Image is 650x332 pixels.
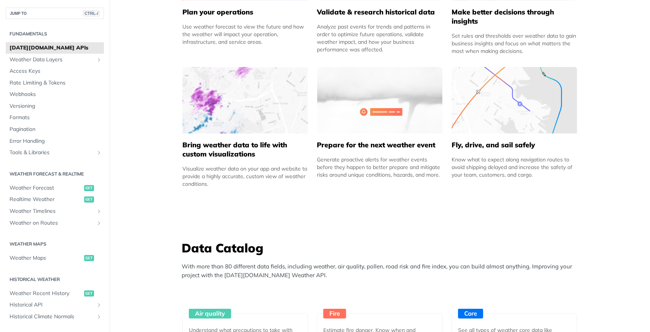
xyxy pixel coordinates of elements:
[452,32,577,55] div: Set rules and thresholds over weather data to gain business insights and focus on what matters th...
[6,101,104,112] a: Versioning
[10,196,82,203] span: Realtime Weather
[84,196,94,203] span: get
[96,150,102,156] button: Show subpages for Tools & Libraries
[6,299,104,311] a: Historical APIShow subpages for Historical API
[317,140,442,150] h5: Prepare for the next weather event
[182,8,308,17] h5: Plan your operations
[10,184,82,192] span: Weather Forecast
[84,290,94,297] span: get
[84,185,94,191] span: get
[182,165,308,188] div: Visualize weather data on your app and website to provide a highly accurate, custom view of weath...
[10,313,94,321] span: Historical Climate Normals
[10,114,102,121] span: Formats
[6,182,104,194] a: Weather Forecastget
[6,77,104,89] a: Rate Limiting & Tokens
[317,156,442,179] div: Generate proactive alerts for weather events before they happen to better prepare and mitigate ri...
[317,67,443,134] img: 2c0a313-group-496-12x.svg
[189,309,231,319] div: Air quality
[83,10,100,16] span: CTRL-/
[182,67,308,134] img: 4463876-group-4982x.svg
[182,140,308,159] h5: Bring weather data to life with custom visualizations
[6,8,104,19] button: JUMP TOCTRL-/
[6,171,104,177] h2: Weather Forecast & realtime
[6,276,104,283] h2: Historical Weather
[96,314,102,320] button: Show subpages for Historical Climate Normals
[10,137,102,145] span: Error Handling
[10,254,82,262] span: Weather Maps
[96,302,102,308] button: Show subpages for Historical API
[323,309,346,319] div: Fire
[6,124,104,135] a: Pagination
[452,67,577,134] img: 994b3d6-mask-group-32x.svg
[6,194,104,205] a: Realtime Weatherget
[10,290,82,297] span: Weather Recent History
[10,207,94,215] span: Weather Timelines
[317,23,442,53] div: Analyze past events for trends and patterns in order to optimize future operations, validate weat...
[6,89,104,100] a: Webhooks
[10,126,102,133] span: Pagination
[6,147,104,158] a: Tools & LibrariesShow subpages for Tools & Libraries
[10,102,102,110] span: Versioning
[317,8,442,17] h5: Validate & research historical data
[6,288,104,299] a: Weather Recent Historyget
[10,56,94,64] span: Weather Data Layers
[96,220,102,226] button: Show subpages for Weather on Routes
[458,309,483,319] div: Core
[452,156,577,179] div: Know what to expect along navigation routes to avoid shipping delayed and increase the safety of ...
[6,54,104,65] a: Weather Data LayersShow subpages for Weather Data Layers
[6,112,104,123] a: Formats
[10,149,94,156] span: Tools & Libraries
[6,30,104,37] h2: Fundamentals
[10,219,94,227] span: Weather on Routes
[10,44,102,52] span: [DATE][DOMAIN_NAME] APIs
[6,206,104,217] a: Weather TimelinesShow subpages for Weather Timelines
[10,91,102,98] span: Webhooks
[6,136,104,147] a: Error Handling
[10,301,94,309] span: Historical API
[182,23,308,46] div: Use weather forecast to view the future and how the weather will impact your operation, infrastru...
[6,217,104,229] a: Weather on RoutesShow subpages for Weather on Routes
[6,252,104,264] a: Weather Mapsget
[6,42,104,54] a: [DATE][DOMAIN_NAME] APIs
[452,140,577,150] h5: Fly, drive, and sail safely
[96,57,102,63] button: Show subpages for Weather Data Layers
[182,262,582,279] p: With more than 80 different data fields, including weather, air quality, pollen, road risk and fi...
[6,241,104,247] h2: Weather Maps
[96,208,102,214] button: Show subpages for Weather Timelines
[10,79,102,87] span: Rate Limiting & Tokens
[84,255,94,261] span: get
[182,239,582,256] h3: Data Catalog
[6,65,104,77] a: Access Keys
[452,8,577,26] h5: Make better decisions through insights
[10,67,102,75] span: Access Keys
[6,311,104,322] a: Historical Climate NormalsShow subpages for Historical Climate Normals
